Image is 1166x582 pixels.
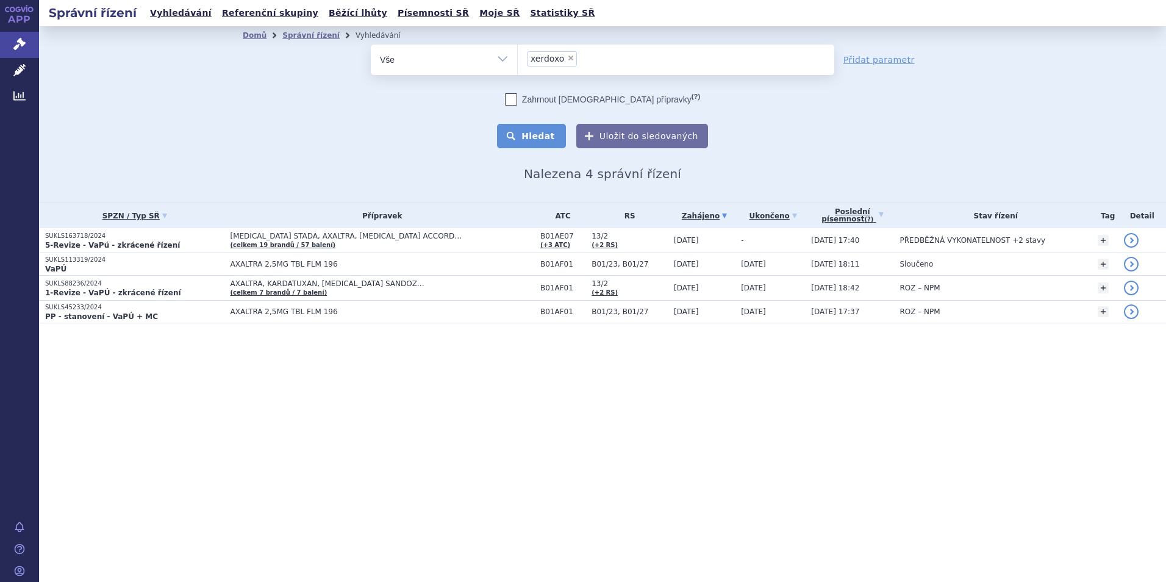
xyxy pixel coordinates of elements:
[230,289,327,296] a: (celkem 7 brandů / 7 balení)
[45,232,224,240] p: SUKLS163718/2024
[527,51,577,66] li: xerdoxo
[741,284,766,292] span: [DATE]
[741,307,766,316] span: [DATE]
[531,54,564,63] span: xerdoxo
[394,5,473,21] a: Písemnosti SŘ
[741,207,805,225] a: Ukončeno
[585,203,668,228] th: RS
[45,241,180,250] strong: 5-Revize - VaPú - zkrácené řízení
[674,236,699,245] span: [DATE]
[674,207,735,225] a: Zahájeno
[811,284,859,292] span: [DATE] 18:42
[592,260,668,268] span: B01/23, B01/27
[1118,203,1166,228] th: Detail
[524,167,681,181] span: Nalezena 4 správní řízení
[1098,282,1109,293] a: +
[811,203,893,228] a: Poslednípísemnost(?)
[741,260,766,268] span: [DATE]
[540,232,585,240] span: B01AE07
[692,93,700,101] abbr: (?)
[243,31,266,40] a: Domů
[811,307,859,316] span: [DATE] 17:37
[356,26,417,45] li: Vyhledávání
[282,31,340,40] a: Správní řízení
[1124,304,1139,319] a: detail
[45,312,158,321] strong: PP - stanovení - VaPÚ + MC
[540,307,585,316] span: B01AF01
[576,124,708,148] button: Uložit do sledovaných
[1124,281,1139,295] a: detail
[1092,203,1118,228] th: Tag
[843,54,915,66] a: Přidat parametr
[230,232,534,240] span: [MEDICAL_DATA] STADA, AXALTRA, [MEDICAL_DATA] ACCORD…
[45,289,181,297] strong: 1-Revize - VaPÚ - zkrácené řízení
[1124,233,1139,248] a: detail
[540,284,585,292] span: B01AF01
[900,236,1045,245] span: PŘEDBĚŽNÁ VYKONATELNOST +2 stavy
[39,4,146,21] h2: Správní řízení
[230,242,335,248] a: (celkem 19 brandů / 57 balení)
[45,207,224,225] a: SPZN / Typ SŘ
[900,260,933,268] span: Sloučeno
[1098,259,1109,270] a: +
[45,256,224,264] p: SUKLS113319/2024
[864,216,873,223] abbr: (?)
[592,307,668,316] span: B01/23, B01/27
[592,242,618,248] a: (+2 RS)
[674,260,699,268] span: [DATE]
[505,93,700,106] label: Zahrnout [DEMOGRAPHIC_DATA] přípravky
[230,279,534,288] span: AXALTRA, KARDATUXAN, [MEDICAL_DATA] SANDOZ…
[567,54,574,62] span: ×
[224,203,534,228] th: Přípravek
[900,307,940,316] span: ROZ – NPM
[497,124,566,148] button: Hledat
[893,203,1091,228] th: Stav řízení
[674,307,699,316] span: [DATE]
[476,5,523,21] a: Moje SŘ
[674,284,699,292] span: [DATE]
[218,5,322,21] a: Referenční skupiny
[526,5,598,21] a: Statistiky SŘ
[230,307,534,316] span: AXALTRA 2,5MG TBL FLM 196
[900,284,940,292] span: ROZ – NPM
[45,303,224,312] p: SUKLS45233/2024
[811,260,859,268] span: [DATE] 18:11
[741,236,743,245] span: -
[592,279,668,288] span: 13/2
[592,289,618,296] a: (+2 RS)
[540,242,570,248] a: (+3 ATC)
[592,232,668,240] span: 13/2
[45,279,224,288] p: SUKLS88236/2024
[45,265,66,273] strong: VaPÚ
[540,260,585,268] span: B01AF01
[146,5,215,21] a: Vyhledávání
[1098,235,1109,246] a: +
[811,236,859,245] span: [DATE] 17:40
[230,260,534,268] span: AXALTRA 2,5MG TBL FLM 196
[581,51,587,66] input: xerdoxo
[325,5,391,21] a: Běžící lhůty
[1098,306,1109,317] a: +
[1124,257,1139,271] a: detail
[534,203,585,228] th: ATC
